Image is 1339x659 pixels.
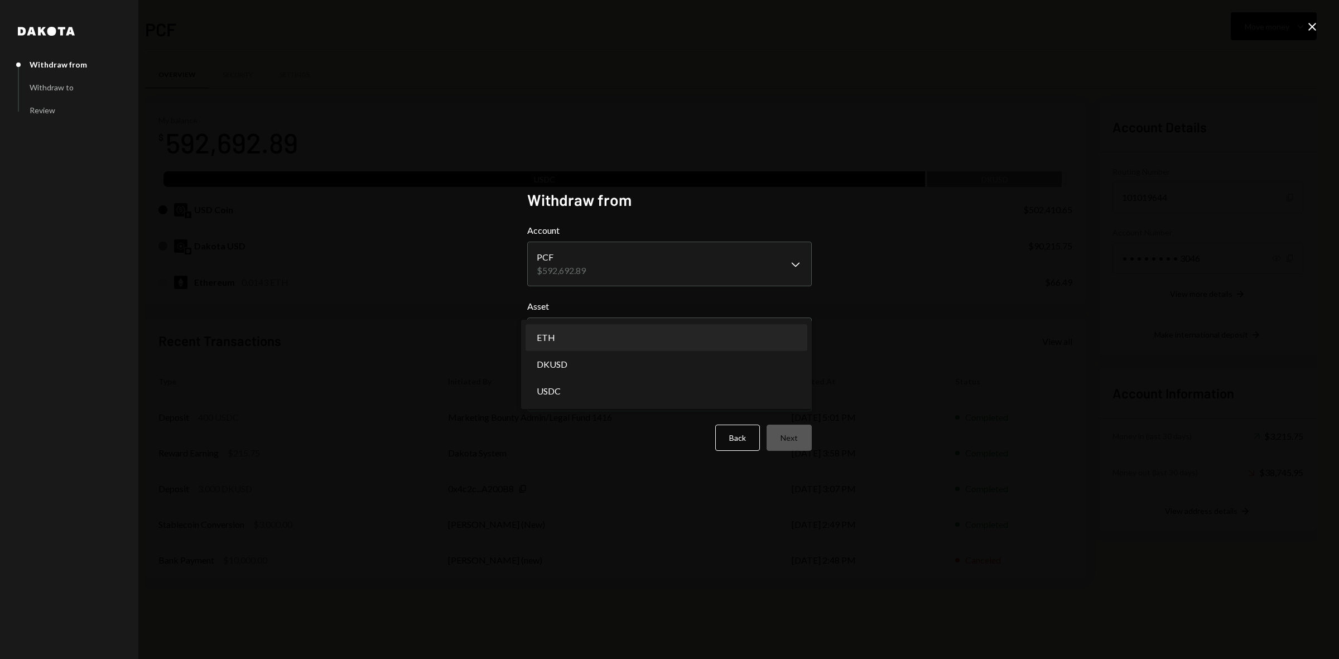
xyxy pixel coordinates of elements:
button: Back [715,425,760,451]
span: USDC [537,384,561,398]
label: Asset [527,300,812,313]
button: Account [527,242,812,286]
h2: Withdraw from [527,189,812,211]
div: Withdraw from [30,60,87,69]
label: Account [527,224,812,237]
div: Withdraw to [30,83,74,92]
button: Asset [527,318,812,349]
div: Review [30,105,55,115]
span: DKUSD [537,358,567,371]
span: ETH [537,331,555,344]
